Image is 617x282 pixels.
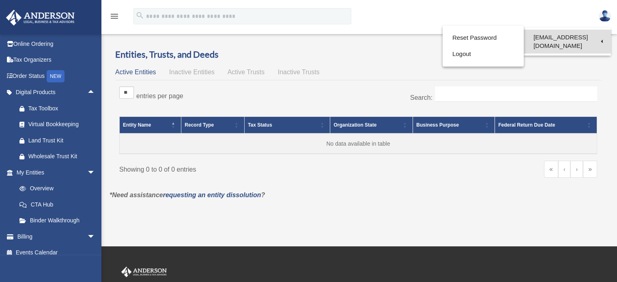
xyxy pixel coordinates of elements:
div: Land Trust Kit [28,136,97,146]
i: menu [110,11,119,21]
div: NEW [47,70,64,82]
th: Tax Status: Activate to sort [244,116,330,133]
a: CTA Hub [11,196,103,213]
em: *Need assistance ? [110,192,265,198]
th: Entity Name: Activate to invert sorting [120,116,181,133]
a: Order StatusNEW [6,68,107,84]
td: No data available in table [120,133,597,154]
a: Overview [11,181,99,197]
a: Logout [443,46,524,62]
th: Organization State: Activate to sort [330,116,413,133]
span: Active Trusts [228,69,265,75]
div: Tax Toolbox [28,103,97,114]
a: Previous [558,161,571,178]
a: Tax Organizers [6,52,107,68]
span: Organization State [333,122,376,128]
a: First [544,161,558,178]
a: Land Trust Kit [11,132,107,149]
span: Business Purpose [416,122,459,128]
div: Virtual Bookkeeping [28,119,97,129]
a: [EMAIL_ADDRESS][DOMAIN_NAME] [524,30,611,54]
a: requesting an entity dissolution [163,192,261,198]
img: User Pic [599,10,611,22]
a: Events Calendar [6,245,107,261]
a: menu [110,14,119,21]
span: Tax Status [248,122,272,128]
h3: Entities, Trusts, and Deeds [115,48,601,61]
span: Entity Name [123,122,151,128]
th: Record Type: Activate to sort [181,116,245,133]
a: Online Ordering [6,36,107,52]
span: Inactive Trusts [278,69,320,75]
th: Federal Return Due Date: Activate to sort [495,116,597,133]
a: Virtual Bookkeeping [11,116,107,133]
label: entries per page [136,93,183,99]
span: Record Type [185,122,214,128]
span: Inactive Entities [169,69,215,75]
span: arrow_drop_up [87,84,103,101]
a: My Entitiesarrow_drop_down [6,164,103,181]
img: Anderson Advisors Platinum Portal [4,10,77,26]
a: Digital Productsarrow_drop_up [6,84,107,101]
a: Last [583,161,597,178]
a: Next [570,161,583,178]
span: Federal Return Due Date [498,122,555,128]
i: search [135,11,144,20]
span: arrow_drop_down [87,164,103,181]
label: Search: [410,94,432,101]
img: Anderson Advisors Platinum Portal [120,267,168,277]
th: Business Purpose: Activate to sort [413,116,495,133]
span: arrow_drop_down [87,228,103,245]
a: Binder Walkthrough [11,213,103,229]
div: Wholesale Trust Kit [28,151,97,161]
a: Billingarrow_drop_down [6,228,107,245]
a: Tax Toolbox [11,100,107,116]
a: Wholesale Trust Kit [11,149,107,165]
span: Active Entities [115,69,156,75]
div: Showing 0 to 0 of 0 entries [119,161,352,175]
a: Reset Password [443,30,524,46]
